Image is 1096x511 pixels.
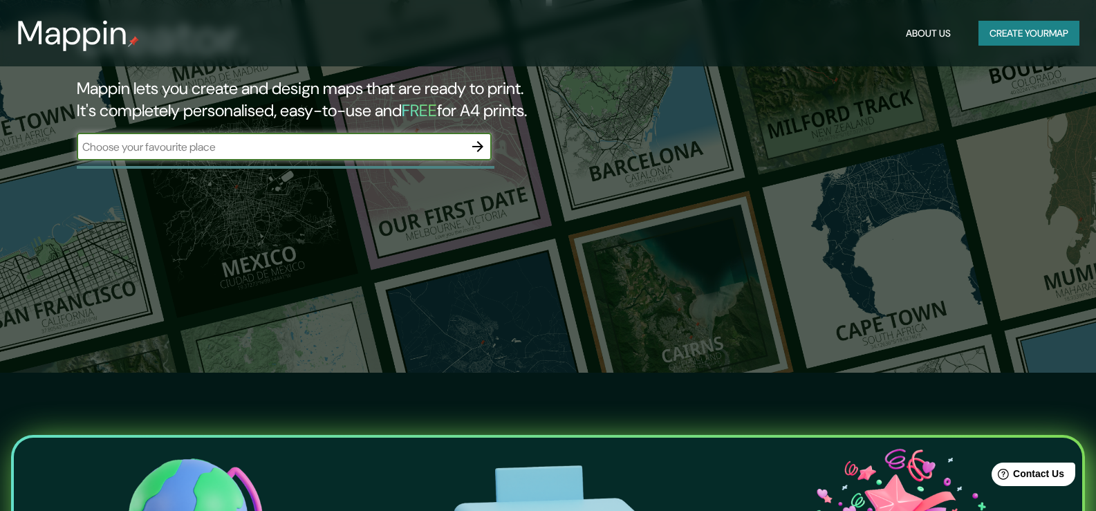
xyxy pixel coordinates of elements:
iframe: Help widget launcher [973,457,1081,496]
h3: Mappin [17,14,128,53]
button: About Us [900,21,956,46]
img: mappin-pin [128,36,139,47]
h2: Mappin lets you create and design maps that are ready to print. It's completely personalised, eas... [77,77,625,122]
h5: FREE [402,100,437,121]
button: Create yourmap [978,21,1079,46]
input: Choose your favourite place [77,139,464,155]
